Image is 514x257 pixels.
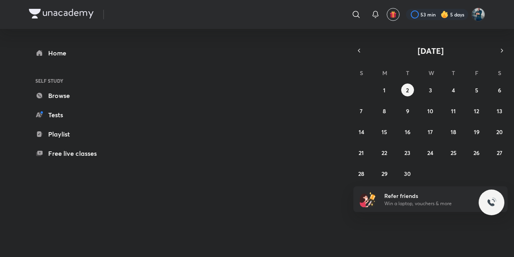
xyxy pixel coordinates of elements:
button: September 17, 2025 [424,125,437,138]
abbr: September 29, 2025 [381,170,388,177]
button: September 29, 2025 [378,167,391,180]
button: September 30, 2025 [401,167,414,180]
abbr: September 16, 2025 [405,128,410,136]
abbr: September 28, 2025 [358,170,364,177]
img: ttu [487,198,496,207]
abbr: September 1, 2025 [383,86,385,94]
button: September 13, 2025 [493,104,506,117]
abbr: September 10, 2025 [427,107,433,115]
a: Playlist [29,126,122,142]
abbr: September 13, 2025 [497,107,502,115]
a: Free live classes [29,145,122,161]
abbr: September 22, 2025 [381,149,387,157]
button: September 20, 2025 [493,125,506,138]
button: September 10, 2025 [424,104,437,117]
abbr: September 7, 2025 [360,107,363,115]
abbr: September 17, 2025 [428,128,433,136]
img: referral [360,191,376,207]
abbr: September 6, 2025 [498,86,501,94]
a: Company Logo [29,9,94,20]
abbr: September 4, 2025 [452,86,455,94]
abbr: Saturday [498,69,501,77]
button: September 12, 2025 [470,104,483,117]
abbr: September 2, 2025 [406,86,409,94]
button: September 5, 2025 [470,84,483,96]
abbr: Wednesday [428,69,434,77]
abbr: September 8, 2025 [383,107,386,115]
button: September 8, 2025 [378,104,391,117]
abbr: Sunday [360,69,363,77]
a: Browse [29,88,122,104]
button: September 27, 2025 [493,146,506,159]
button: September 1, 2025 [378,84,391,96]
h6: Refer friends [384,192,483,200]
abbr: September 9, 2025 [406,107,409,115]
abbr: Friday [475,69,478,77]
button: September 28, 2025 [355,167,368,180]
span: [DATE] [418,45,444,56]
a: Tests [29,107,122,123]
abbr: September 18, 2025 [451,128,456,136]
abbr: September 3, 2025 [429,86,432,94]
button: September 25, 2025 [447,146,460,159]
h6: SELF STUDY [29,74,122,88]
abbr: September 27, 2025 [497,149,502,157]
button: September 23, 2025 [401,146,414,159]
button: September 7, 2025 [355,104,368,117]
abbr: Tuesday [406,69,409,77]
img: avatar [390,11,397,18]
a: Home [29,45,122,61]
abbr: September 14, 2025 [359,128,364,136]
button: September 11, 2025 [447,104,460,117]
abbr: September 30, 2025 [404,170,411,177]
abbr: September 19, 2025 [474,128,479,136]
button: September 24, 2025 [424,146,437,159]
img: streak [441,10,449,18]
abbr: Monday [382,69,387,77]
button: [DATE] [365,45,496,56]
abbr: September 24, 2025 [427,149,433,157]
abbr: September 15, 2025 [381,128,387,136]
button: September 22, 2025 [378,146,391,159]
button: September 4, 2025 [447,84,460,96]
button: September 6, 2025 [493,84,506,96]
abbr: September 20, 2025 [496,128,503,136]
button: September 19, 2025 [470,125,483,138]
button: September 18, 2025 [447,125,460,138]
button: avatar [387,8,400,21]
button: September 15, 2025 [378,125,391,138]
button: September 14, 2025 [355,125,368,138]
abbr: September 5, 2025 [475,86,478,94]
abbr: September 21, 2025 [359,149,364,157]
button: September 26, 2025 [470,146,483,159]
abbr: Thursday [452,69,455,77]
img: Vinay Upadhyay [471,8,485,21]
abbr: September 25, 2025 [451,149,457,157]
abbr: September 11, 2025 [451,107,456,115]
abbr: September 26, 2025 [473,149,479,157]
button: September 3, 2025 [424,84,437,96]
button: September 9, 2025 [401,104,414,117]
button: September 2, 2025 [401,84,414,96]
button: September 16, 2025 [401,125,414,138]
p: Win a laptop, vouchers & more [384,200,483,207]
abbr: September 12, 2025 [474,107,479,115]
button: September 21, 2025 [355,146,368,159]
img: Company Logo [29,9,94,18]
abbr: September 23, 2025 [404,149,410,157]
